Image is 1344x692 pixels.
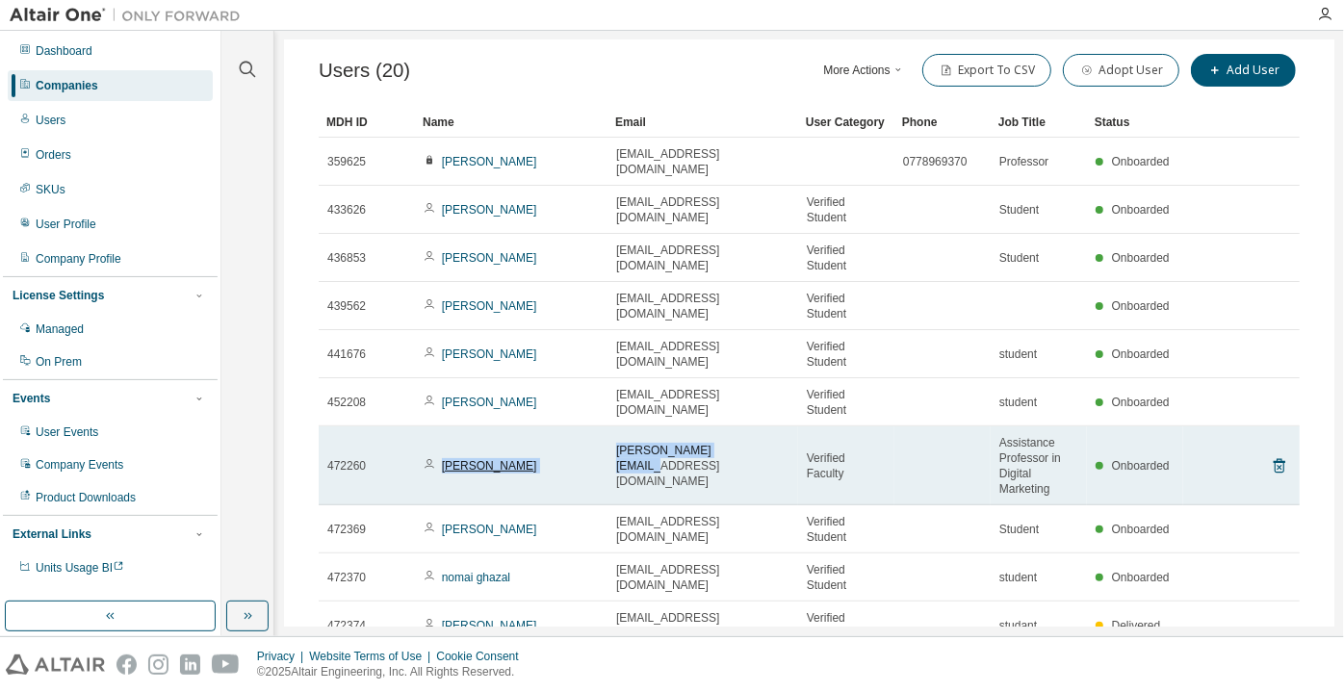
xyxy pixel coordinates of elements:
a: [PERSON_NAME] [442,523,537,536]
a: [PERSON_NAME] [442,251,537,265]
span: Verified Student [807,562,886,593]
span: Units Usage BI [36,561,124,575]
div: Phone [902,107,983,138]
span: Verified Student [807,291,886,321]
span: Onboarded [1112,203,1170,217]
a: [PERSON_NAME] [442,299,537,313]
button: Adopt User [1063,54,1179,87]
span: 439562 [327,298,366,314]
div: Privacy [257,649,309,664]
span: Onboarded [1112,396,1170,409]
a: [PERSON_NAME] [442,619,537,632]
div: SKUs [36,182,65,197]
span: Onboarded [1112,347,1170,361]
span: 0778969370 [903,154,968,169]
div: Managed [36,321,84,337]
span: [EMAIL_ADDRESS][DOMAIN_NAME] [616,194,789,225]
div: External Links [13,526,91,542]
img: facebook.svg [116,654,137,675]
div: On Prem [36,354,82,370]
div: Website Terms of Use [309,649,436,664]
a: [PERSON_NAME] [442,396,537,409]
span: 472369 [327,522,366,537]
a: [PERSON_NAME] [442,347,537,361]
span: 436853 [327,250,366,266]
a: [PERSON_NAME] [442,155,537,168]
span: [EMAIL_ADDRESS][DOMAIN_NAME] [616,387,789,418]
span: Onboarded [1112,155,1170,168]
div: Events [13,391,50,406]
img: altair_logo.svg [6,654,105,675]
div: Name [423,107,600,138]
span: Student [999,250,1039,266]
span: Users (20) [319,60,410,82]
button: Add User [1191,54,1296,87]
span: Assistance Professor in Digital Marketing [999,435,1078,497]
span: Onboarded [1112,571,1170,584]
div: MDH ID [326,107,407,138]
div: Product Downloads [36,490,136,505]
div: Email [615,107,790,138]
span: [EMAIL_ADDRESS][DOMAIN_NAME] [616,243,789,273]
div: Company Events [36,457,123,473]
span: Verified Student [807,514,886,545]
span: Student [999,522,1039,537]
div: Orders [36,147,71,163]
img: youtube.svg [212,654,240,675]
span: [PERSON_NAME][EMAIL_ADDRESS][DOMAIN_NAME] [616,443,789,489]
span: studant [999,618,1037,633]
span: student [999,395,1037,410]
div: Company Profile [36,251,121,267]
img: instagram.svg [148,654,168,675]
span: [EMAIL_ADDRESS][DOMAIN_NAME] [616,146,789,177]
span: Onboarded [1112,523,1170,536]
span: student [999,346,1037,362]
span: Onboarded [1112,299,1170,313]
div: License Settings [13,288,104,303]
span: Verified Student [807,194,886,225]
span: 472370 [327,570,366,585]
a: [PERSON_NAME] [442,203,537,217]
div: Dashboard [36,43,92,59]
span: [EMAIL_ADDRESS][DOMAIN_NAME] [616,562,789,593]
span: Onboarded [1112,251,1170,265]
div: Companies [36,78,98,93]
p: © 2025 Altair Engineering, Inc. All Rights Reserved. [257,664,530,680]
img: linkedin.svg [180,654,200,675]
button: More Actions [818,54,911,87]
div: Cookie Consent [436,649,530,664]
div: User Events [36,424,98,440]
span: [EMAIL_ADDRESS][DOMAIN_NAME] [616,291,789,321]
span: 433626 [327,202,366,218]
span: Student [999,202,1039,218]
div: User Profile [36,217,96,232]
span: Verified Student [807,387,886,418]
span: 452208 [327,395,366,410]
span: Delivered [1112,619,1161,632]
span: [EMAIL_ADDRESS][DOMAIN_NAME] [616,610,789,641]
button: Export To CSV [922,54,1051,87]
div: User Category [806,107,887,138]
span: 359625 [327,154,366,169]
span: Verified Student [807,610,886,641]
img: Altair One [10,6,250,25]
span: 441676 [327,346,366,362]
span: Professor [999,154,1048,169]
span: Verified Student [807,243,886,273]
span: Verified Faculty [807,450,886,481]
div: Status [1095,107,1176,138]
div: Users [36,113,65,128]
a: [PERSON_NAME] [442,459,537,473]
div: Job Title [998,107,1079,138]
span: 472260 [327,458,366,474]
span: [EMAIL_ADDRESS][DOMAIN_NAME] [616,514,789,545]
a: nomai ghazal [442,571,510,584]
span: Onboarded [1112,459,1170,473]
span: student [999,570,1037,585]
span: [EMAIL_ADDRESS][DOMAIN_NAME] [616,339,789,370]
span: 472374 [327,618,366,633]
span: Verified Student [807,339,886,370]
